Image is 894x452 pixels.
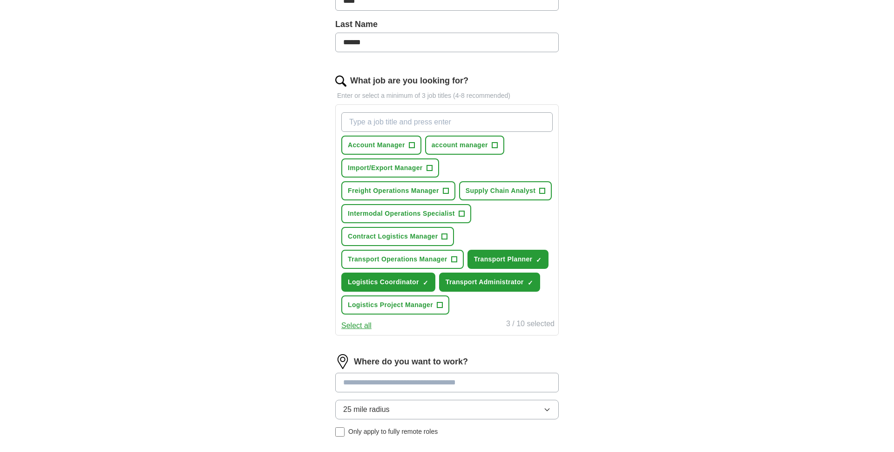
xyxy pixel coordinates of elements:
img: search.png [335,75,346,87]
span: Account Manager [348,140,405,150]
input: Only apply to fully remote roles [335,427,345,437]
button: Account Manager [341,136,421,155]
button: Select all [341,320,372,331]
button: Supply Chain Analyst [459,181,552,200]
span: Intermodal Operations Specialist [348,209,455,219]
button: Freight Operations Manager [341,181,455,200]
span: account manager [432,140,488,150]
label: Where do you want to work? [354,356,468,368]
input: Type a job title and press enter [341,112,553,132]
label: Last Name [335,18,559,31]
span: Only apply to fully remote roles [348,427,438,437]
span: Import/Export Manager [348,163,423,173]
button: Transport Planner✓ [467,250,549,269]
span: Logistics Coordinator [348,277,419,287]
span: ✓ [528,279,533,287]
p: Enter or select a minimum of 3 job titles (4-8 recommended) [335,91,559,101]
button: Logistics Project Manager [341,295,449,315]
button: Intermodal Operations Specialist [341,204,471,223]
button: Logistics Coordinator✓ [341,273,435,292]
img: location.png [335,354,350,369]
span: Contract Logistics Manager [348,232,438,241]
div: 3 / 10 selected [506,318,555,331]
span: Logistics Project Manager [348,300,433,310]
button: 25 mile radius [335,400,559,419]
label: What job are you looking for? [350,75,468,87]
span: Transport Administrator [446,277,524,287]
span: ✓ [536,256,542,264]
button: Import/Export Manager [341,158,439,178]
span: Transport Operations Manager [348,254,447,264]
button: Transport Operations Manager [341,250,464,269]
button: account manager [425,136,504,155]
span: ✓ [423,279,428,287]
span: Supply Chain Analyst [466,186,535,196]
span: Transport Planner [474,254,533,264]
button: Transport Administrator✓ [439,273,540,292]
span: Freight Operations Manager [348,186,439,196]
span: 25 mile radius [343,404,390,415]
button: Contract Logistics Manager [341,227,454,246]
